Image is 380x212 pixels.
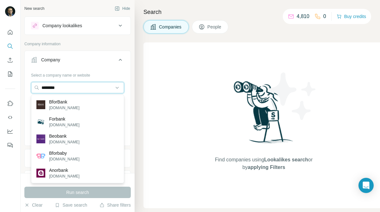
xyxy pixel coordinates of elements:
[5,6,15,16] img: Avatar
[36,117,45,126] img: Forbank
[41,57,60,63] div: Company
[5,98,15,109] button: Use Surfe on LinkedIn
[5,126,15,137] button: Dashboard
[36,152,45,160] img: Bforbaby
[49,173,79,179] p: [DOMAIN_NAME]
[36,134,45,143] img: Beobank
[25,52,130,70] button: Company
[25,172,130,187] button: HQ location
[5,68,15,80] button: My lists
[36,169,45,178] img: Anorbank
[49,99,79,105] p: BforBank
[55,202,87,208] button: Save search
[248,165,285,170] span: applying Filters
[5,54,15,66] button: Enrich CSV
[5,41,15,52] button: Search
[31,70,124,78] div: Select a company name or website
[49,156,79,162] p: [DOMAIN_NAME]
[49,150,79,156] p: Bforbaby
[323,13,326,20] p: 0
[49,122,79,128] p: [DOMAIN_NAME]
[358,178,374,193] div: Open Intercom Messenger
[49,139,79,145] p: [DOMAIN_NAME]
[49,116,79,122] p: Forbank
[207,24,222,30] span: People
[5,140,15,151] button: Feedback
[25,18,130,33] button: Company lookalikes
[99,202,131,208] button: Share filters
[5,27,15,38] button: Quick start
[143,8,372,16] h4: Search
[25,151,130,166] button: Industry
[49,133,79,139] p: Beobank
[49,167,79,173] p: Anorbank
[213,156,314,171] span: Find companies using or by
[36,100,45,109] img: BforBank
[231,79,297,150] img: Surfe Illustration - Woman searching with binoculars
[110,4,135,13] button: Hide
[264,68,321,125] img: Surfe Illustration - Stars
[297,13,309,20] p: 4,810
[159,24,182,30] span: Companies
[42,22,82,29] div: Company lookalikes
[24,41,131,47] p: Company information
[24,202,42,208] button: Clear
[24,6,44,11] div: New search
[264,157,308,162] span: Lookalikes search
[337,12,366,21] button: Buy credits
[49,105,79,111] p: [DOMAIN_NAME]
[5,112,15,123] button: Use Surfe API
